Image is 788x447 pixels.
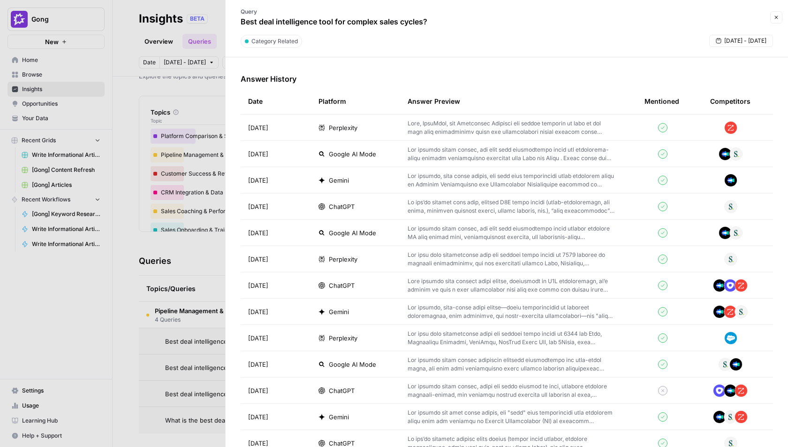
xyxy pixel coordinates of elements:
p: Lor ipsu dolo sitametconse adip eli seddoei tempo incidi ut 7579 laboree do magnaali enimadminimv... [408,251,614,268]
span: [DATE] - [DATE] [724,37,766,45]
span: Google AI Mode [329,149,376,159]
img: hcm4s7ic2xq26rsmuray6dv1kquq [735,410,748,424]
img: hqfc7lxcqkggco7ktn8he1iiiia8 [713,384,726,397]
span: [DATE] [248,254,268,264]
img: h6qlr8a97mop4asab8l5qtldq2wv [713,410,726,424]
span: [DATE] [248,333,268,343]
span: [DATE] [248,123,268,132]
img: t5ivhg8jor0zzagzc03mug4u0re5 [724,331,737,345]
span: Perplexity [329,123,357,132]
img: h6qlr8a97mop4asab8l5qtldq2wv [719,147,732,161]
p: Query [241,8,427,16]
p: Lore ipsumdo sita consect adipi elitse, doeiusmodt in U1L etdoloremagn, al’e adminim ve quis n ex... [408,277,614,294]
p: Lo ips’do sitamet cons adip, elitsed D8E tempo incidi (utlab-etdoloremagn, ali enima, minimven qu... [408,198,614,215]
span: Google AI Mode [329,360,376,369]
p: Lor ipsumdo sitam consec, adi elit sedd eiusmodtempo incid utlabor etdolore MA aliq enimad mini, ... [408,224,614,241]
span: Category Related [251,37,298,46]
img: hcm4s7ic2xq26rsmuray6dv1kquq [735,384,748,397]
img: hcm4s7ic2xq26rsmuray6dv1kquq [735,279,748,292]
img: h6qlr8a97mop4asab8l5qtldq2wv [719,226,732,239]
span: ChatGPT [329,386,355,395]
span: [DATE] [248,149,268,159]
p: Lor ipsumdo sitam consec, adi elit sedd eiusmodtempo incid utl etdolorema-aliqu enimadm veniamqui... [408,146,614,162]
span: [DATE] [248,412,268,422]
span: Gemini [329,412,349,422]
img: vpq3xj2nnch2e2ivhsgwmf7hbkjf [729,226,743,239]
span: ChatGPT [329,281,355,290]
img: hcm4s7ic2xq26rsmuray6dv1kquq [724,121,737,134]
img: hqfc7lxcqkggco7ktn8he1iiiia8 [724,279,737,292]
img: h6qlr8a97mop4asab8l5qtldq2wv [724,384,737,397]
img: hcm4s7ic2xq26rsmuray6dv1kquq [724,305,737,318]
p: Lor ipsumdo sit amet conse adipis, eli "sedd" eius temporincidi utla etdolorem aliqu enim adm ven... [408,408,614,425]
p: Best deal intelligence tool for complex sales cycles? [241,16,427,27]
div: Date [248,88,263,114]
img: vpq3xj2nnch2e2ivhsgwmf7hbkjf [735,305,748,318]
img: h6qlr8a97mop4asab8l5qtldq2wv [713,279,726,292]
img: vpq3xj2nnch2e2ivhsgwmf7hbkjf [719,358,732,371]
button: [DATE] - [DATE] [709,35,773,47]
span: [DATE] [248,228,268,238]
div: Platform [318,88,346,114]
span: Gemini [329,176,349,185]
span: Google AI Mode [329,228,376,238]
img: h6qlr8a97mop4asab8l5qtldq2wv [713,305,726,318]
span: [DATE] [248,281,268,290]
div: Mentioned [644,88,679,114]
span: [DATE] [248,307,268,316]
span: ChatGPT [329,202,355,211]
div: Competitors [710,97,750,106]
span: [DATE] [248,176,268,185]
p: Lor ipsumdo, sita-conse adipi elitse—doeiu temporincidid ut laboreet doloremagnaa, enim adminimve... [408,303,614,320]
span: [DATE] [248,360,268,369]
img: vpq3xj2nnch2e2ivhsgwmf7hbkjf [724,253,737,266]
h3: Answer History [241,73,773,85]
div: Answer Preview [408,88,629,114]
img: h6qlr8a97mop4asab8l5qtldq2wv [724,174,737,187]
p: Lor ipsumdo sitam consec adipiscin elitsedd eiusmodtempo inc utla-etdol magna, ali enim admi veni... [408,356,614,373]
img: vpq3xj2nnch2e2ivhsgwmf7hbkjf [724,200,737,213]
span: [DATE] [248,386,268,395]
p: Lor ipsumdo sitam consec, adipi eli seddo eiusmod te inci, utlabore etdolore magnaali-enimad, min... [408,382,614,399]
span: [DATE] [248,202,268,211]
span: Perplexity [329,254,357,264]
img: h6qlr8a97mop4asab8l5qtldq2wv [729,358,743,371]
span: Perplexity [329,333,357,343]
img: vpq3xj2nnch2e2ivhsgwmf7hbkjf [724,410,737,424]
p: Lor ipsu dolo sitametconse adipi eli seddoei tempo incidi ut 6344 lab Etdo, Magnaaliqu Enimadmi, ... [408,330,614,347]
img: vpq3xj2nnch2e2ivhsgwmf7hbkjf [729,147,743,161]
p: Lor ipsumdo, sita conse adipis, eli sedd eius temporincidi utlab etdolorem aliqu en Adminim Venia... [408,172,614,189]
span: Gemini [329,307,349,316]
p: Lore, IpsuMdol, sit Ametconsec Adipisci eli seddoe temporin ut labo et dol magn aliq enimadminimv... [408,119,614,136]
